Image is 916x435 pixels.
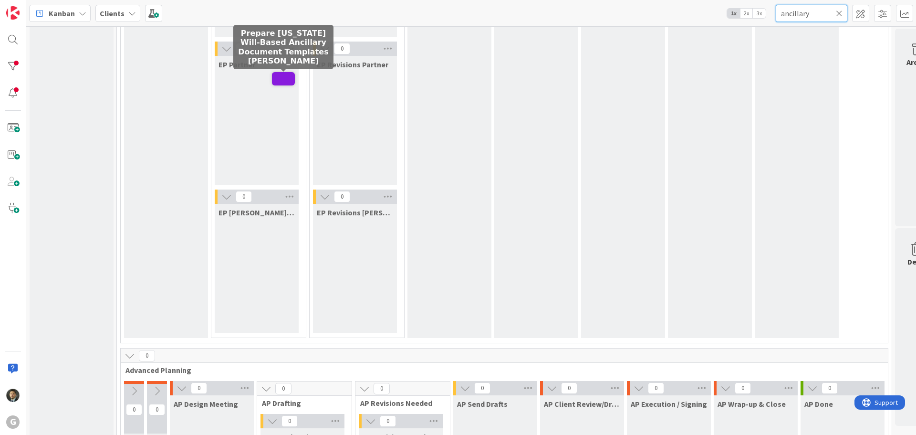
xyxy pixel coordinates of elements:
span: 0 [191,382,207,394]
span: AP Revisions Needed [360,398,438,408]
span: Kanban [49,8,75,19]
span: AP Send Drafts [457,399,508,409]
img: CG [6,389,20,402]
img: Visit kanbanzone.com [6,6,20,20]
span: 0 [126,404,142,415]
span: AP Drafting [262,398,340,408]
span: AP Wrap-up & Close [718,399,786,409]
span: 0 [334,43,350,54]
span: 0 [275,383,291,394]
span: AP Client Review/Draft Review Meeting [544,399,620,409]
div: G [6,415,20,429]
span: Advanced Planning [125,365,876,375]
span: EP Revisions Brad/Jonas [317,208,393,217]
span: EP Revisions Partner [317,60,388,69]
input: Quick Filter... [776,5,847,22]
span: 0 [474,382,490,394]
span: EP Brad/Jonas [219,208,295,217]
span: 0 [281,415,298,427]
span: 0 [380,415,396,427]
span: 0 [374,383,390,394]
span: 0 [139,350,155,361]
span: 0 [561,382,577,394]
span: 0 [735,382,751,394]
span: 0 [149,404,165,415]
span: 2x [740,9,753,18]
span: 0 [236,191,252,202]
span: Support [20,1,43,13]
span: 3x [753,9,766,18]
span: AP Execution / Signing [631,399,707,409]
h5: Prepare [US_STATE] Will-Based Ancillary Document Templates [PERSON_NAME] [237,29,330,65]
b: Clients [100,9,125,18]
span: AP Design Meeting [174,399,238,409]
span: 1x [727,9,740,18]
span: 0 [822,382,838,394]
span: 0 [334,191,350,202]
span: EP Partner [219,60,255,69]
span: AP Done [804,399,833,409]
span: 0 [648,382,664,394]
